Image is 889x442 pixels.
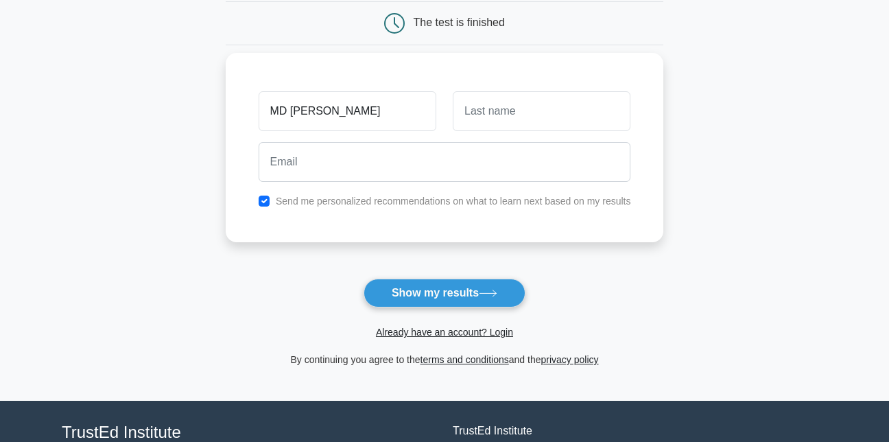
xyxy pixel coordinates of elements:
[541,354,599,365] a: privacy policy
[364,279,525,307] button: Show my results
[276,196,631,207] label: Send me personalized recommendations on what to learn next based on my results
[217,351,672,368] div: By continuing you agree to the and the
[453,91,630,131] input: Last name
[414,16,505,28] div: The test is finished
[259,91,436,131] input: First name
[259,142,631,182] input: Email
[420,354,509,365] a: terms and conditions
[376,327,513,338] a: Already have an account? Login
